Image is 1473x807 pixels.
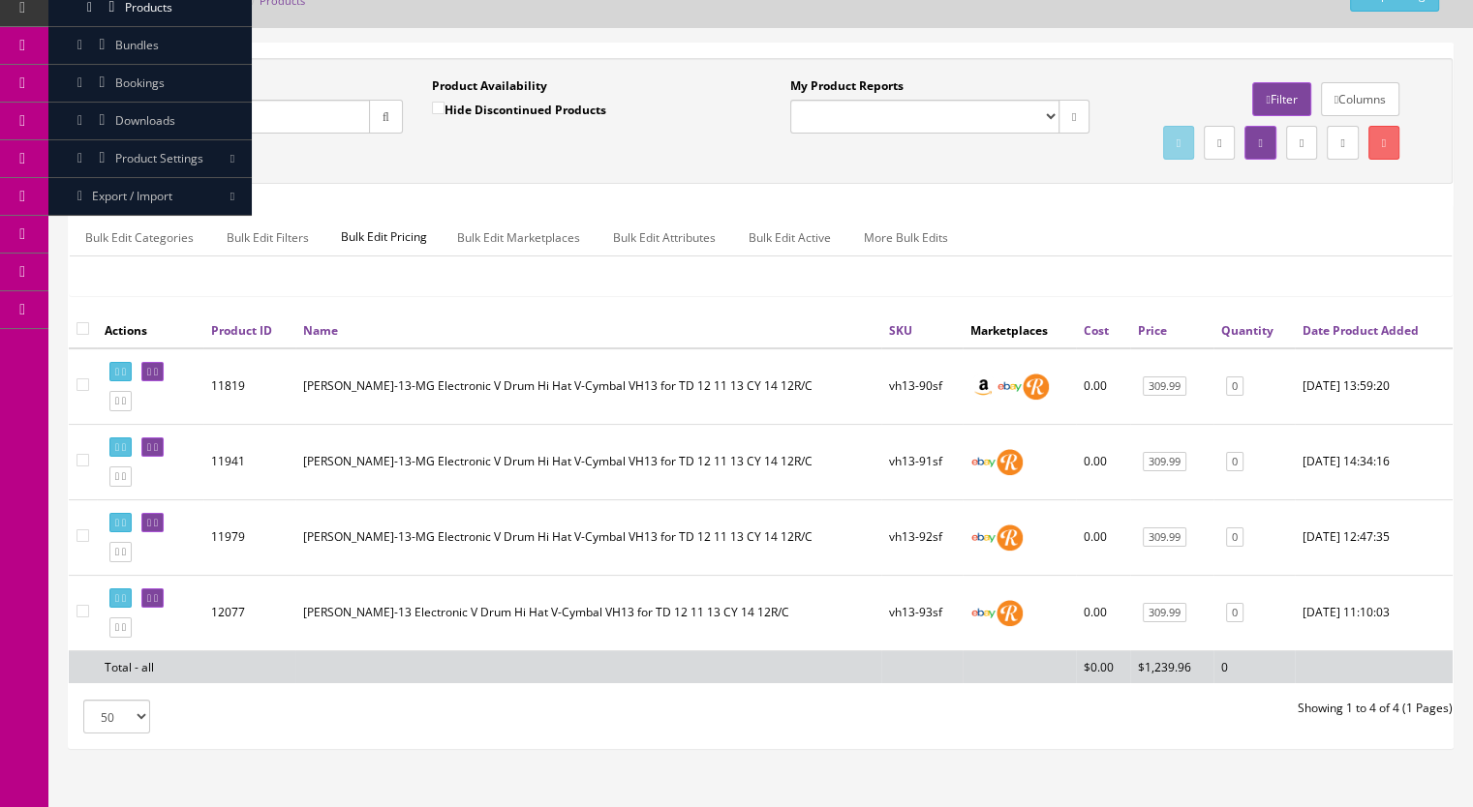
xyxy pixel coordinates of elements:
[432,102,445,114] input: Hide Discontinued Products
[1295,575,1453,650] td: 2025-08-13 11:10:03
[1252,82,1310,116] a: Filter
[1226,452,1243,472] a: 0
[70,219,209,256] a: Bulk Edit Categories
[1143,452,1186,472] a: 309.99
[963,313,1076,347] th: Marketplaces
[115,75,165,91] span: Bookings
[848,219,964,256] a: More Bulk Edits
[997,449,1023,475] img: reverb
[203,348,295,425] td: 11819
[970,600,997,626] img: ebay
[97,650,203,683] td: Total - all
[48,65,252,103] a: Bookings
[211,322,272,339] a: Product ID
[997,600,1023,626] img: reverb
[295,348,881,425] td: Roland VH-13-MG Electronic V Drum Hi Hat V-Cymbal VH13 for TD 12 11 13 CY 14 12R/C
[790,77,904,95] label: My Product Reports
[1295,424,1453,499] td: 2025-06-30 14:34:16
[203,424,295,499] td: 11941
[1076,575,1130,650] td: 0.00
[115,37,159,53] span: Bundles
[1213,650,1295,683] td: 0
[1076,424,1130,499] td: 0.00
[881,499,963,575] td: vh13-92sf
[1321,82,1399,116] a: Columns
[598,219,731,256] a: Bulk Edit Attributes
[115,150,203,166] span: Product Settings
[1143,376,1186,397] a: 309.99
[1295,348,1453,425] td: 2025-05-28 13:59:20
[1295,499,1453,575] td: 2025-07-10 12:47:35
[211,219,324,256] a: Bulk Edit Filters
[295,499,881,575] td: Roland VH-13-MG Electronic V Drum Hi Hat V-Cymbal VH13 for TD 12 11 13 CY 14 12R/C
[1226,376,1243,397] a: 0
[1084,322,1109,339] a: Cost
[97,313,203,347] th: Actions
[326,219,442,255] span: Bulk Edit Pricing
[970,374,997,400] img: amazon
[1076,348,1130,425] td: 0.00
[997,524,1023,551] img: reverb
[432,77,547,95] label: Product Availability
[889,322,912,339] a: SKU
[881,348,963,425] td: vh13-90sf
[1303,322,1419,339] a: Date Product Added
[432,100,606,119] label: Hide Discontinued Products
[970,524,997,551] img: ebay
[203,575,295,650] td: 12077
[442,219,596,256] a: Bulk Edit Marketplaces
[295,424,881,499] td: Roland VH-13-MG Electronic V Drum Hi Hat V-Cymbal VH13 for TD 12 11 13 CY 14 12R/C
[303,322,338,339] a: Name
[203,499,295,575] td: 11979
[761,700,1468,717] div: Showing 1 to 4 of 4 (1 Pages)
[1226,527,1243,548] a: 0
[1023,374,1049,400] img: reverb
[881,424,963,499] td: vh13-91sf
[997,374,1023,400] img: ebay
[970,449,997,475] img: ebay
[1130,650,1213,683] td: $1,239.96
[1226,603,1243,623] a: 0
[733,219,846,256] a: Bulk Edit Active
[1143,603,1186,623] a: 309.99
[48,27,252,65] a: Bundles
[1076,650,1130,683] td: $0.00
[1221,322,1274,339] a: Quantity
[48,103,252,140] a: Downloads
[1138,322,1167,339] a: Price
[1076,499,1130,575] td: 0.00
[48,178,252,216] a: Export / Import
[295,575,881,650] td: Roland VH-13 Electronic V Drum Hi Hat V-Cymbal VH13 for TD 12 11 13 CY 14 12R/C
[881,575,963,650] td: vh13-93sf
[115,112,175,129] span: Downloads
[1143,527,1186,548] a: 309.99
